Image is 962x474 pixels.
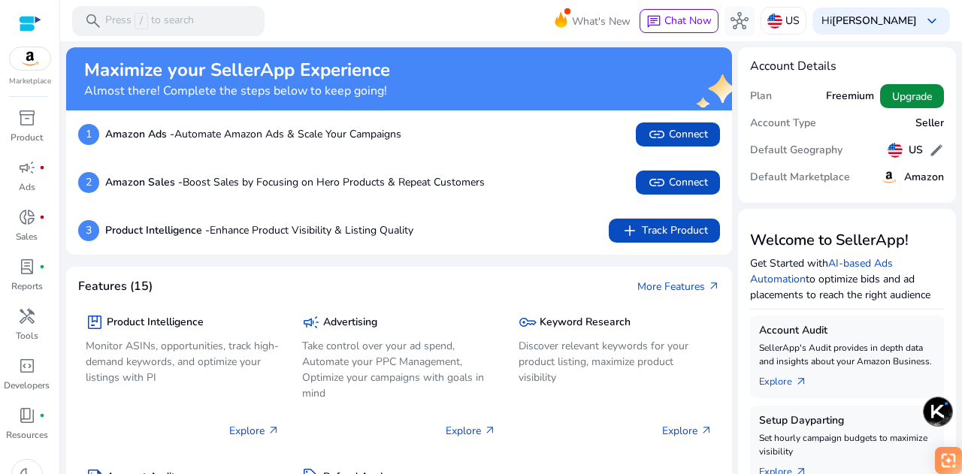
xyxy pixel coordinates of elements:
span: add [621,222,639,240]
span: book_4 [18,406,36,424]
span: inventory_2 [18,109,36,127]
h5: US [909,144,923,157]
p: Boost Sales by Focusing on Hero Products & Repeat Customers [105,174,485,190]
p: SellerApp's Audit provides in depth data and insights about your Amazon Business. [759,341,935,368]
button: addTrack Product [609,219,720,243]
span: donut_small [18,208,36,226]
span: package [86,313,104,331]
p: 3 [78,220,99,241]
span: arrow_outward [268,424,280,436]
p: Hi [821,16,917,26]
span: keyboard_arrow_down [923,12,941,30]
span: fiber_manual_record [39,412,45,418]
button: Upgrade [880,84,944,108]
span: fiber_manual_record [39,214,45,220]
span: hub [731,12,749,30]
span: fiber_manual_record [39,264,45,270]
span: / [135,13,148,29]
h5: Freemium [826,90,874,103]
h5: Plan [750,90,772,103]
p: Product [11,131,43,144]
p: Marketplace [9,76,51,87]
h4: Account Details [750,59,944,74]
h5: Account Audit [759,325,935,337]
button: linkConnect [636,171,720,195]
button: chatChat Now [640,9,718,33]
h5: Amazon [904,171,944,184]
p: Resources [6,428,48,442]
p: Press to search [105,13,194,29]
p: Get Started with to optimize bids and ad placements to reach the right audience [750,255,944,303]
p: Take control over your ad spend, Automate your PPC Management, Optimize your campaigns with goals... [302,338,496,401]
span: link [648,174,666,192]
span: Track Product [621,222,708,240]
p: Reports [11,279,43,293]
span: Upgrade [892,89,932,104]
span: arrow_outward [795,376,807,388]
span: key [519,313,537,331]
h3: Welcome to SellerApp! [750,231,944,249]
span: lab_profile [18,258,36,276]
h5: Product Intelligence [107,316,204,329]
p: US [785,8,800,34]
p: Enhance Product Visibility & Listing Quality [105,222,413,238]
span: code_blocks [18,357,36,375]
p: Monitor ASINs, opportunities, track high-demand keywords, and optimize your listings with PI [86,338,280,385]
button: hub [725,6,755,36]
span: link [648,125,666,143]
h5: Seller [915,117,944,130]
span: arrow_outward [484,424,496,436]
span: Chat Now [664,14,712,28]
p: 1 [78,124,99,145]
a: Explorearrow_outward [759,368,819,389]
a: AI-based Ads Automation [750,256,893,286]
h5: Default Geography [750,144,843,157]
a: More Featuresarrow_outward [637,279,720,294]
p: Tools [16,329,38,343]
span: chat [646,14,661,29]
img: amazon.svg [10,47,50,70]
span: What's New [572,8,631,35]
span: campaign [302,313,320,331]
span: campaign [18,159,36,177]
h5: Default Marketplace [750,171,850,184]
h5: Setup Dayparting [759,415,935,427]
img: amazon.svg [880,168,898,186]
b: Amazon Sales - [105,175,183,189]
h4: Almost there! Complete the steps below to keep going! [84,84,390,98]
p: Sales [16,230,38,243]
p: Ads [19,180,35,194]
p: Automate Amazon Ads & Scale Your Campaigns [105,126,401,142]
h4: Features (15) [78,279,153,294]
button: linkConnect [636,122,720,146]
span: arrow_outward [708,280,720,292]
img: us.svg [888,143,903,158]
span: search [84,12,102,30]
span: fiber_manual_record [39,165,45,171]
p: 2 [78,172,99,193]
p: Explore [229,423,280,439]
span: Connect [648,125,708,143]
p: Explore [446,423,496,439]
h5: Keyword Research [540,316,631,329]
span: arrow_outward [700,424,712,436]
b: [PERSON_NAME] [832,14,917,28]
b: Amazon Ads - [105,127,174,141]
img: us.svg [767,14,782,29]
b: Product Intelligence - [105,223,210,237]
p: Set hourly campaign budgets to maximize visibility [759,431,935,458]
h2: Maximize your SellerApp Experience [84,59,390,81]
p: Developers [4,379,50,392]
p: Discover relevant keywords for your product listing, maximize product visibility [519,338,712,385]
h5: Advertising [323,316,377,329]
span: Connect [648,174,708,192]
p: Explore [662,423,712,439]
span: edit [929,143,944,158]
h5: Account Type [750,117,816,130]
span: handyman [18,307,36,325]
